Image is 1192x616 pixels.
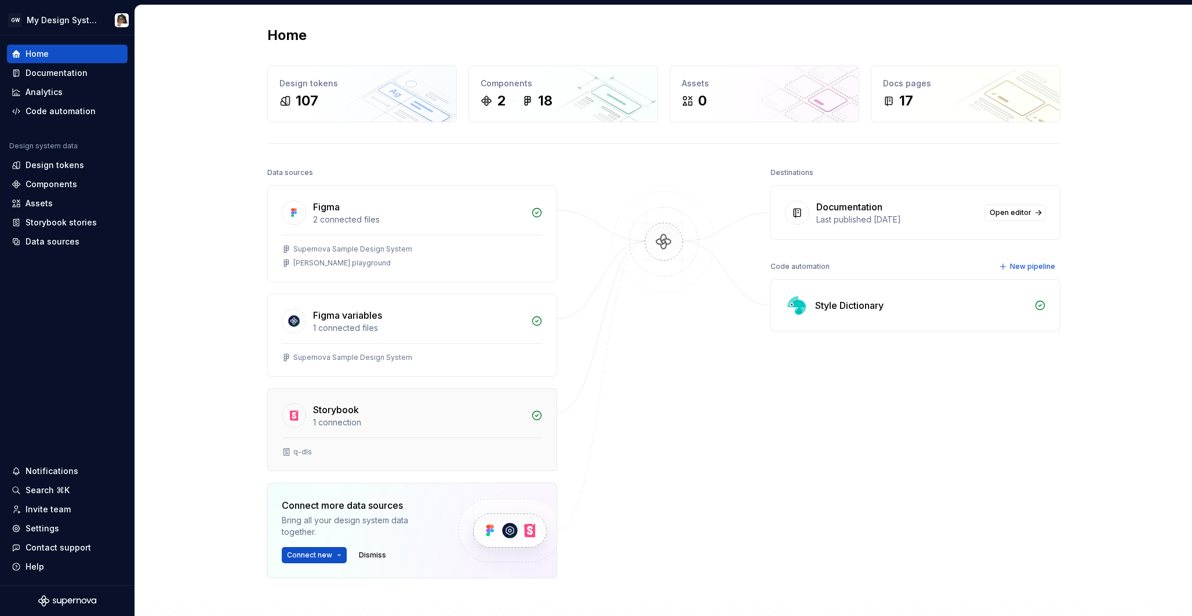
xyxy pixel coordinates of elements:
span: Open editor [990,208,1031,217]
button: Search ⌘K [7,481,128,500]
button: Notifications [7,462,128,480]
a: Figma variables1 connected filesSupernova Sample Design System [267,294,557,377]
svg: Supernova Logo [38,595,96,607]
button: New pipeline [995,258,1060,275]
div: Code automation [771,258,830,275]
a: Docs pages17 [871,65,1060,122]
div: Help [26,561,44,573]
div: My Design System [27,14,101,26]
a: Storybook stories [7,213,128,232]
div: Figma [313,200,340,214]
span: Connect new [287,551,332,560]
div: 2 [497,92,506,110]
div: Search ⌘K [26,484,70,496]
div: Components [26,178,77,190]
div: Destinations [771,165,813,181]
a: Code automation [7,102,128,121]
div: Storybook stories [26,217,97,228]
button: Help [7,557,128,576]
div: Assets [26,198,53,209]
div: Contact support [26,542,91,553]
div: 1 connection [313,417,524,428]
a: Invite team [7,500,128,519]
div: Notifications [26,465,78,477]
div: Settings [26,523,59,534]
div: Design tokens [279,78,445,89]
div: Design system data [9,141,78,151]
button: GWMy Design SystemJessica [2,8,132,32]
div: Code automation [26,105,96,117]
div: 1 connected files [313,322,524,334]
div: Data sources [26,236,79,247]
div: Docs pages [883,78,1048,89]
div: 18 [538,92,553,110]
div: Style Dictionary [815,298,884,312]
div: 2 connected files [313,214,524,225]
div: GW [8,13,22,27]
div: Analytics [26,86,63,98]
button: Connect new [282,547,347,563]
a: Components [7,175,128,194]
div: 107 [296,92,318,110]
img: Jessica [115,13,129,27]
div: Invite team [26,504,71,515]
a: Open editor [984,205,1046,221]
div: Data sources [267,165,313,181]
div: Figma variables [313,308,382,322]
a: Storybook1 connectionq-dls [267,388,557,471]
div: Storybook [313,403,359,417]
button: Contact support [7,538,128,557]
div: 0 [698,92,707,110]
div: Connect more data sources [282,498,438,512]
div: Home [26,48,49,60]
div: Design tokens [26,159,84,171]
a: Figma2 connected filesSupernova Sample Design System[PERSON_NAME] playground [267,185,557,282]
div: Supernova Sample Design System [293,245,412,254]
div: Documentation [26,67,88,79]
a: Data sources [7,232,128,251]
div: 17 [899,92,913,110]
a: Analytics [7,83,128,101]
div: [PERSON_NAME] playground [293,258,391,268]
span: Dismiss [359,551,386,560]
div: Components [481,78,646,89]
div: q-dls [293,447,312,457]
div: Supernova Sample Design System [293,353,412,362]
a: Design tokens107 [267,65,457,122]
div: Last published [DATE] [816,214,977,225]
a: Assets [7,194,128,213]
a: Design tokens [7,156,128,174]
a: Documentation [7,64,128,82]
div: Assets [682,78,847,89]
div: Documentation [816,200,882,214]
a: Assets0 [670,65,859,122]
div: Bring all your design system data together. [282,515,438,538]
h2: Home [267,26,307,45]
a: Components218 [468,65,658,122]
span: New pipeline [1010,262,1055,271]
a: Home [7,45,128,63]
a: Settings [7,519,128,538]
button: Dismiss [354,547,391,563]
